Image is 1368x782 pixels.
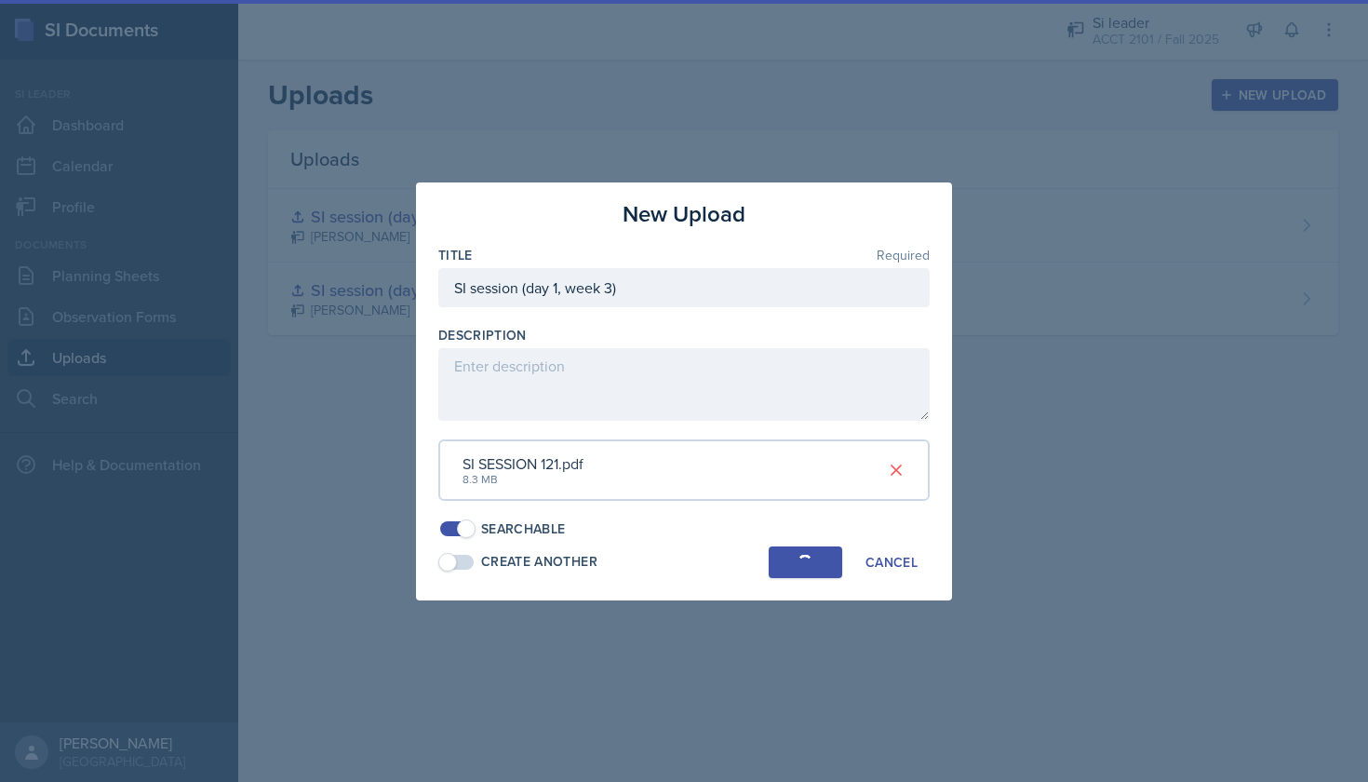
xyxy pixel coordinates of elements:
div: SI SESSION 121.pdf [463,452,583,475]
div: Searchable [481,519,566,539]
label: Title [438,246,473,264]
h3: New Upload [623,197,745,231]
label: Description [438,326,527,344]
div: 8.3 MB [463,471,583,488]
div: Cancel [865,555,918,570]
span: Required [877,249,930,262]
div: Create Another [481,552,597,572]
input: Enter title [438,268,930,307]
button: Cancel [853,546,930,578]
